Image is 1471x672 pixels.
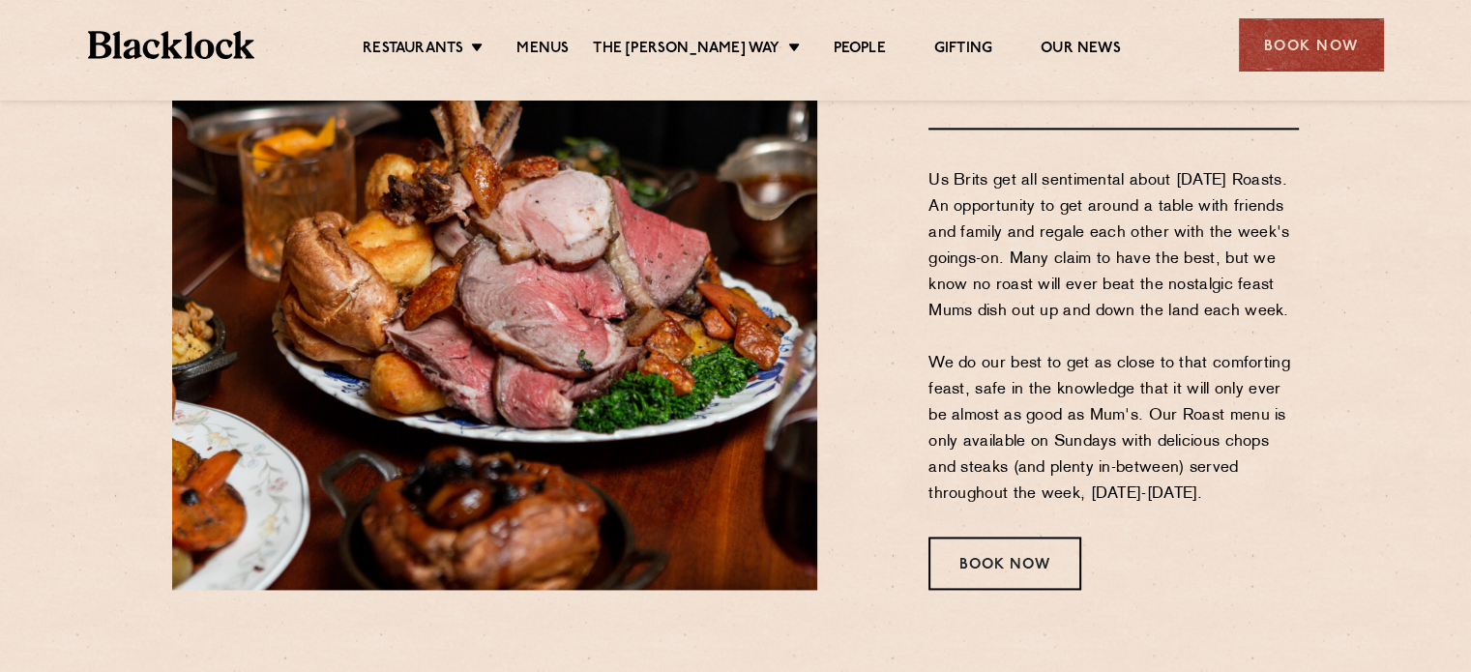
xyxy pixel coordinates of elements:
a: The [PERSON_NAME] Way [593,40,780,61]
a: Gifting [934,40,992,61]
img: BL_Textured_Logo-footer-cropped.svg [88,31,255,59]
div: Book Now [928,537,1081,590]
p: Us Brits get all sentimental about [DATE] Roasts. An opportunity to get around a table with frien... [928,168,1299,508]
a: Menus [516,40,569,61]
div: Book Now [1239,18,1384,72]
a: Our News [1041,40,1121,61]
a: People [834,40,886,61]
a: Restaurants [363,40,463,61]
